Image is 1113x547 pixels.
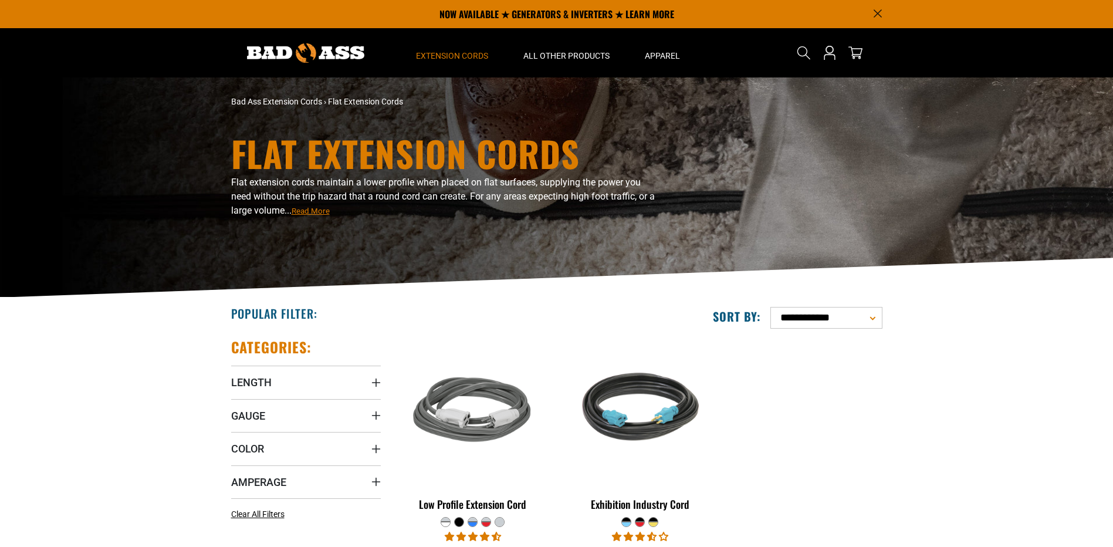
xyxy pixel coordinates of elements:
span: Length [231,376,272,389]
div: Low Profile Extension Cord [398,499,548,509]
span: Apparel [645,50,680,61]
span: Flat extension cords maintain a lower profile when placed on flat surfaces, supplying the power y... [231,177,655,216]
span: › [324,97,326,106]
summary: All Other Products [506,28,627,77]
span: Color [231,442,264,455]
span: Amperage [231,475,286,489]
span: 3.67 stars [612,531,668,542]
summary: Extension Cords [398,28,506,77]
a: Bad Ass Extension Cords [231,97,322,106]
summary: Gauge [231,399,381,432]
h1: Flat Extension Cords [231,136,659,171]
div: Exhibition Industry Cord [565,499,715,509]
label: Sort by: [713,309,761,324]
h2: Popular Filter: [231,306,317,321]
span: Clear All Filters [231,509,285,519]
h2: Categories: [231,338,312,356]
img: Bad Ass Extension Cords [247,43,364,63]
span: 4.50 stars [445,531,501,542]
img: black teal [566,344,714,479]
span: All Other Products [523,50,610,61]
summary: Apparel [627,28,698,77]
summary: Length [231,366,381,399]
summary: Amperage [231,465,381,498]
a: grey & white Low Profile Extension Cord [398,338,548,516]
a: black teal Exhibition Industry Cord [565,338,715,516]
span: Read More [292,207,330,215]
span: Extension Cords [416,50,488,61]
summary: Search [794,43,813,62]
span: Flat Extension Cords [328,97,403,106]
nav: breadcrumbs [231,96,659,108]
img: grey & white [399,344,547,479]
summary: Color [231,432,381,465]
a: Clear All Filters [231,508,289,521]
span: Gauge [231,409,265,423]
